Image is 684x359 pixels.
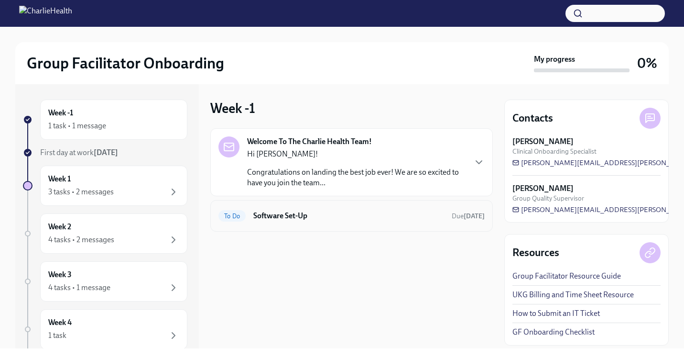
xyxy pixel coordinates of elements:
[512,290,634,300] a: UKG Billing and Time Sheet Resource
[218,208,485,224] a: To DoSoftware Set-UpDue[DATE]
[247,136,372,147] strong: Welcome To The Charlie Health Team!
[27,54,224,73] h2: Group Facilitator Onboarding
[464,212,485,220] strong: [DATE]
[23,166,187,206] a: Week 13 tasks • 2 messages
[23,147,187,158] a: First day at work[DATE]
[512,327,595,337] a: GF Onboarding Checklist
[218,213,246,220] span: To Do
[247,149,466,159] p: Hi [PERSON_NAME]!
[94,148,118,157] strong: [DATE]
[512,246,559,260] h4: Resources
[23,261,187,302] a: Week 34 tasks • 1 message
[48,108,73,118] h6: Week -1
[452,212,485,220] span: Due
[48,235,114,245] div: 4 tasks • 2 messages
[210,100,255,117] h3: Week -1
[637,55,657,72] h3: 0%
[247,167,466,188] p: Congratulations on landing the best job ever! We are so excited to have you join the team...
[23,213,187,254] a: Week 24 tasks • 2 messages
[48,174,71,184] h6: Week 1
[452,212,485,221] span: October 14th, 2025 09:00
[48,269,72,280] h6: Week 3
[40,148,118,157] span: First day at work
[48,222,71,232] h6: Week 2
[512,308,600,319] a: How to Submit an IT Ticket
[512,194,584,203] span: Group Quality Supervisor
[48,121,106,131] div: 1 task • 1 message
[48,317,72,328] h6: Week 4
[512,136,574,147] strong: [PERSON_NAME]
[253,211,444,221] h6: Software Set-Up
[512,111,553,125] h4: Contacts
[23,309,187,349] a: Week 41 task
[48,187,114,197] div: 3 tasks • 2 messages
[48,330,66,341] div: 1 task
[48,282,110,293] div: 4 tasks • 1 message
[512,271,621,281] a: Group Facilitator Resource Guide
[512,147,597,156] span: Clinical Onboarding Specialist
[23,100,187,140] a: Week -11 task • 1 message
[512,183,574,194] strong: [PERSON_NAME]
[534,54,575,65] strong: My progress
[19,6,72,21] img: CharlieHealth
